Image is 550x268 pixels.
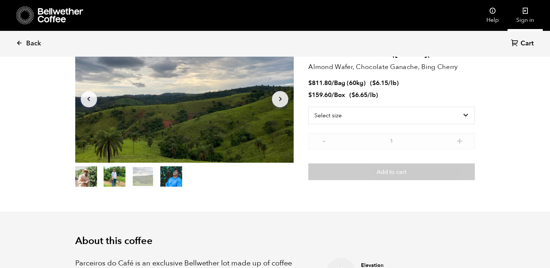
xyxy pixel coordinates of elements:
[319,137,328,144] button: -
[372,79,388,87] bdi: 6.15
[308,91,312,99] span: $
[308,91,332,99] bdi: 159.60
[308,163,475,180] button: Add to cart
[332,79,334,87] span: /
[334,79,366,87] span: Bag (60kg)
[352,91,355,99] span: $
[511,39,535,49] a: Cart
[308,62,475,72] p: Almond Wafer, Chocolate Ganache, Bing Cherry
[455,137,464,144] button: +
[26,39,41,48] span: Back
[308,79,312,87] span: $
[308,47,475,60] h2: Parceiros do Cafe ([DATE])
[75,235,475,247] h2: About this coffee
[349,91,378,99] span: ( )
[308,79,332,87] bdi: 811.80
[334,91,345,99] span: Box
[370,79,399,87] span: ( )
[332,91,334,99] span: /
[372,79,376,87] span: $
[388,79,397,87] span: /lb
[521,39,534,48] span: Cart
[368,91,376,99] span: /lb
[352,91,368,99] bdi: 6.65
